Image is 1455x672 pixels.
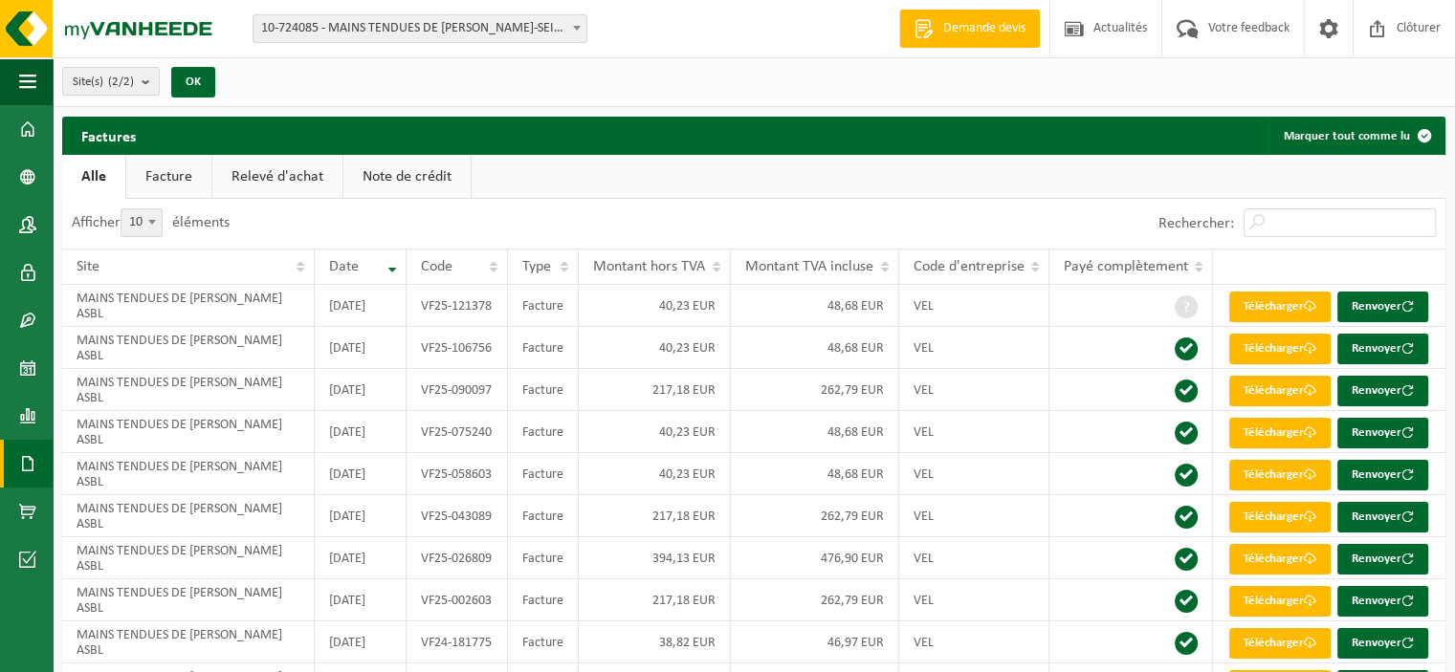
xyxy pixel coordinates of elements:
td: VF25-121378 [407,285,508,327]
button: Renvoyer [1337,292,1428,322]
a: Télécharger [1229,376,1331,406]
count: (2/2) [108,76,134,88]
td: Facture [508,621,579,663]
a: Facture [126,155,211,199]
button: Renvoyer [1337,586,1428,617]
a: Télécharger [1229,418,1331,448]
td: 40,23 EUR [579,453,731,495]
td: VEL [899,453,1049,495]
td: [DATE] [315,537,407,579]
td: VF25-075240 [407,411,508,453]
button: Renvoyer [1337,418,1428,448]
span: Montant hors TVA [593,259,705,274]
a: Télécharger [1229,544,1331,574]
td: Facture [508,495,579,537]
td: [DATE] [315,411,407,453]
a: Télécharger [1229,586,1331,617]
span: Montant TVA incluse [745,259,873,274]
td: MAINS TENDUES DE [PERSON_NAME] ASBL [62,621,315,663]
td: 217,18 EUR [579,495,731,537]
span: 10-724085 - MAINS TENDUES DE MICHEL CORIN ASBL - OPHAIN-BOIS-SEIGNEUR-ISAAC [253,14,587,43]
td: 48,68 EUR [731,327,899,369]
a: Télécharger [1229,502,1331,532]
td: VF25-106756 [407,327,508,369]
td: 38,82 EUR [579,621,731,663]
td: [DATE] [315,285,407,327]
td: [DATE] [315,369,407,411]
td: 394,13 EUR [579,537,731,579]
td: Facture [508,411,579,453]
button: Site(s)(2/2) [62,67,160,96]
td: 262,79 EUR [731,579,899,621]
label: Rechercher: [1158,216,1234,231]
span: Demande devis [938,19,1030,38]
td: VF25-026809 [407,537,508,579]
td: MAINS TENDUES DE [PERSON_NAME] ASBL [62,495,315,537]
td: VEL [899,495,1049,537]
span: 10 [121,209,162,236]
td: Facture [508,285,579,327]
td: MAINS TENDUES DE [PERSON_NAME] ASBL [62,537,315,579]
td: MAINS TENDUES DE [PERSON_NAME] ASBL [62,411,315,453]
button: Renvoyer [1337,544,1428,574]
td: [DATE] [315,327,407,369]
td: 40,23 EUR [579,327,731,369]
td: [DATE] [315,453,407,495]
td: 48,68 EUR [731,285,899,327]
td: MAINS TENDUES DE [PERSON_NAME] ASBL [62,327,315,369]
button: Renvoyer [1337,502,1428,532]
button: Marquer tout comme lu [1268,117,1444,155]
td: 262,79 EUR [731,495,899,537]
td: Facture [508,327,579,369]
td: 48,68 EUR [731,453,899,495]
td: VEL [899,621,1049,663]
span: Code [421,259,452,274]
td: MAINS TENDUES DE [PERSON_NAME] ASBL [62,369,315,411]
td: Facture [508,537,579,579]
td: VEL [899,411,1049,453]
button: Renvoyer [1337,334,1428,364]
span: Date [329,259,359,274]
a: Relevé d'achat [212,155,342,199]
label: Afficher éléments [72,215,230,230]
a: Télécharger [1229,628,1331,659]
a: Note de crédit [343,155,471,199]
span: Type [522,259,551,274]
td: Facture [508,453,579,495]
td: 46,97 EUR [731,621,899,663]
td: 48,68 EUR [731,411,899,453]
button: Renvoyer [1337,460,1428,490]
span: 10 [121,208,163,237]
button: Renvoyer [1337,628,1428,659]
td: VF25-090097 [407,369,508,411]
button: OK [171,67,215,98]
td: 217,18 EUR [579,369,731,411]
td: VEL [899,369,1049,411]
td: [DATE] [315,495,407,537]
td: 40,23 EUR [579,411,731,453]
span: Code d'entreprise [914,259,1025,274]
td: VF25-058603 [407,453,508,495]
td: 40,23 EUR [579,285,731,327]
span: Site(s) [73,68,134,97]
td: MAINS TENDUES DE [PERSON_NAME] ASBL [62,453,315,495]
span: Payé complètement [1064,259,1188,274]
td: VF25-002603 [407,579,508,621]
td: VEL [899,579,1049,621]
td: VF24-181775 [407,621,508,663]
td: 217,18 EUR [579,579,731,621]
h2: Factures [62,117,155,154]
td: [DATE] [315,579,407,621]
td: VEL [899,537,1049,579]
a: Demande devis [899,10,1040,48]
td: Facture [508,579,579,621]
td: VEL [899,327,1049,369]
a: Alle [62,155,125,199]
td: MAINS TENDUES DE [PERSON_NAME] ASBL [62,579,315,621]
td: 476,90 EUR [731,537,899,579]
td: Facture [508,369,579,411]
a: Télécharger [1229,460,1331,490]
a: Télécharger [1229,292,1331,322]
span: Site [77,259,99,274]
td: MAINS TENDUES DE [PERSON_NAME] ASBL [62,285,315,327]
